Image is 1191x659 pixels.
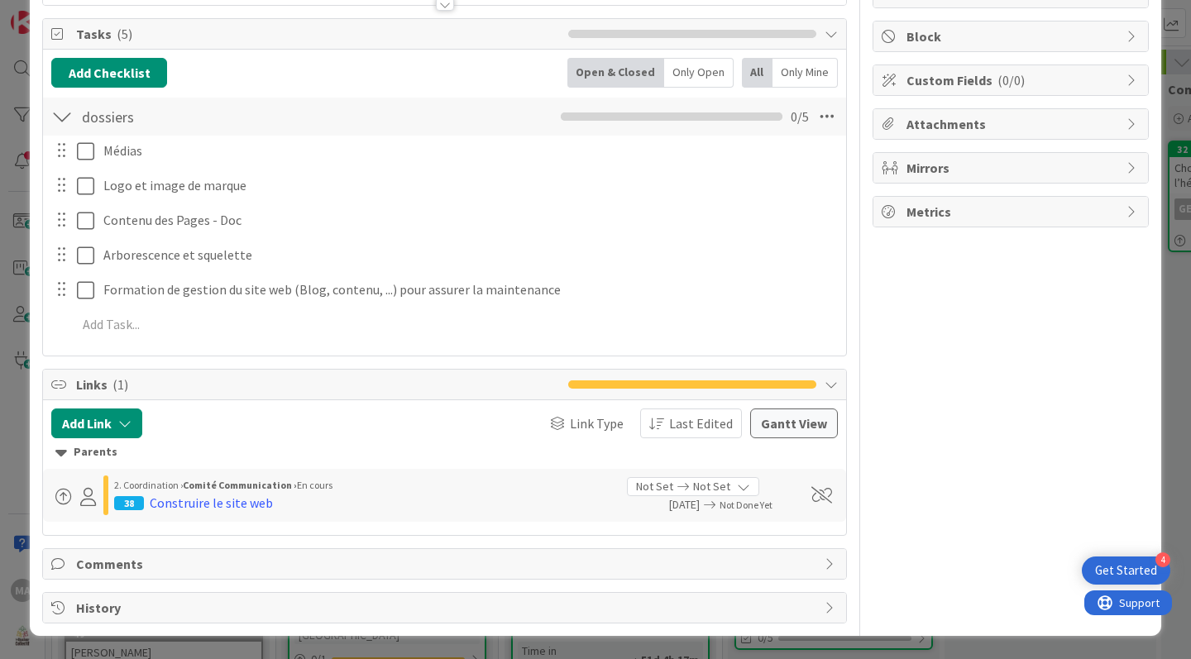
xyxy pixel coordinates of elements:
[103,141,835,160] p: Médias
[1082,556,1170,585] div: Open Get Started checklist, remaining modules: 4
[103,280,835,299] p: Formation de gestion du site web (Blog, contenu, ...) pour assurer la maintenance
[693,478,730,495] span: Not Set
[76,24,560,44] span: Tasks
[297,479,332,491] span: En cours
[906,70,1118,90] span: Custom Fields
[627,496,700,513] span: [DATE]
[150,493,273,513] div: Construire le site web
[1095,562,1157,579] div: Get Started
[750,408,838,438] button: Gantt View
[640,408,742,438] button: Last Edited
[720,499,772,511] span: Not Done Yet
[791,107,809,127] span: 0 / 5
[742,58,772,88] div: All
[906,114,1118,134] span: Attachments
[997,72,1025,88] span: ( 0/0 )
[51,58,167,88] button: Add Checklist
[114,479,183,491] span: 2. Coordination ›
[103,211,835,230] p: Contenu des Pages - Doc
[906,158,1118,178] span: Mirrors
[103,246,835,265] p: Arborescence et squelette
[906,26,1118,46] span: Block
[35,2,75,22] span: Support
[669,413,733,433] span: Last Edited
[570,413,624,433] span: Link Type
[636,478,673,495] span: Not Set
[76,102,414,131] input: Add Checklist...
[76,598,816,618] span: History
[772,58,838,88] div: Only Mine
[117,26,132,42] span: ( 5 )
[112,376,128,393] span: ( 1 )
[76,554,816,574] span: Comments
[183,479,297,491] b: Comité Communication ›
[55,443,834,461] div: Parents
[1155,552,1170,567] div: 4
[114,496,144,510] div: 38
[906,202,1118,222] span: Metrics
[103,176,835,195] p: Logo et image de marque
[664,58,734,88] div: Only Open
[76,375,560,394] span: Links
[567,58,664,88] div: Open & Closed
[51,408,142,438] button: Add Link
